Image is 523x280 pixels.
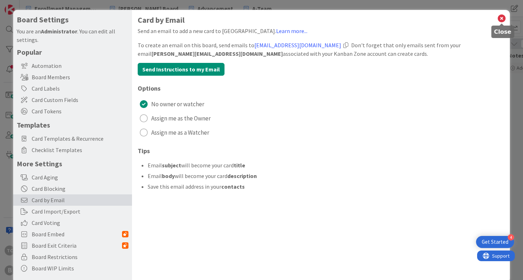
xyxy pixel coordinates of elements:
[32,96,128,104] span: Card Custom Fields
[234,162,245,169] b: title
[32,107,128,115] span: Card Tokens
[254,42,341,49] a: [EMAIL_ADDRESS][DOMAIN_NAME]
[138,42,341,49] span: To create an email on this board, send emails to
[32,253,128,261] span: Board Restrictions
[138,147,504,155] h2: Tips
[17,159,128,168] h5: More Settings
[17,48,128,56] h5: Popular
[41,28,77,35] b: Administrator
[151,127,209,138] span: Assign me as a Watcher
[32,241,122,250] span: Board Exit Criteria
[13,60,132,71] div: Automation
[227,172,257,179] b: description
[162,162,181,169] b: subject
[162,172,175,179] b: body
[221,183,245,190] b: contacts
[13,83,132,94] div: Card Labels
[138,127,504,138] button: Assign me as a Watcher
[13,71,132,83] div: Board Members
[13,263,132,274] div: Board WIP Limits
[508,234,514,241] div: 4
[276,27,307,34] a: Learn more...
[17,120,128,129] h5: Templates
[476,236,514,248] div: Open Get Started checklist, remaining modules: 4
[17,27,128,44] div: You are an . You can edit all settings.
[32,196,128,204] span: Card by Email
[32,134,128,143] span: Card Templates & Recurrence
[148,161,504,169] li: Email will become your card
[13,172,132,183] div: Card Aging
[32,230,122,238] span: Board Embed
[13,183,132,194] div: Card Blocking
[32,219,128,227] span: Card Voting
[138,113,504,124] button: Assign me as the Owner
[138,16,504,25] h1: Card by Email
[151,113,211,124] span: Assign me as the Owner
[138,27,504,35] div: Send an email to add a new card to [GEOGRAPHIC_DATA].
[138,85,504,92] h2: Options
[138,98,504,110] button: No owner or watcher
[482,238,508,246] div: Get Started
[494,28,512,35] h5: Close
[148,172,504,180] li: Email will become your card
[148,182,504,191] li: Save this email address in your
[32,146,128,154] span: Checklist Templates
[138,42,461,57] span: Don't forget that only emails sent from your email associated with your Kanban Zone account can c...
[15,1,32,10] span: Support
[151,99,204,109] span: No owner or watcher
[13,206,132,217] div: Card Import/Export
[152,50,283,57] b: [PERSON_NAME][EMAIL_ADDRESS][DOMAIN_NAME]
[17,15,128,24] h4: Board Settings
[138,63,224,76] button: Send Instructions to my Email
